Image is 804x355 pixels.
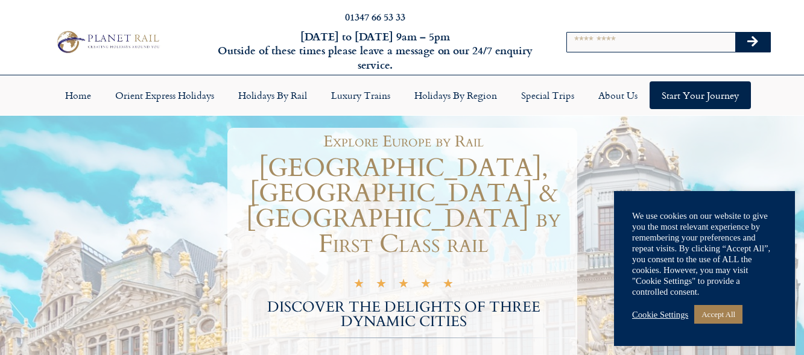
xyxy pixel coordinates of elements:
a: Luxury Trains [319,81,402,109]
a: Start your Journey [650,81,751,109]
div: 5/5 [353,277,454,292]
h2: DISCOVER THE DELIGHTS OF THREE DYNAMIC CITIES [230,300,577,329]
i: ★ [398,278,409,292]
a: Accept All [694,305,742,324]
a: About Us [586,81,650,109]
i: ★ [420,278,431,292]
img: Planet Rail Train Holidays Logo [52,28,162,55]
a: Holidays by Region [402,81,509,109]
a: 01347 66 53 33 [345,10,405,24]
a: Cookie Settings [632,309,688,320]
i: ★ [376,278,387,292]
a: Holidays by Rail [226,81,319,109]
a: Home [53,81,103,109]
a: Special Trips [509,81,586,109]
i: ★ [443,278,454,292]
h1: [GEOGRAPHIC_DATA], [GEOGRAPHIC_DATA] & [GEOGRAPHIC_DATA] by First Class rail [230,156,577,257]
nav: Menu [6,81,798,109]
i: ★ [353,278,364,292]
h6: [DATE] to [DATE] 9am – 5pm Outside of these times please leave a message on our 24/7 enquiry serv... [217,30,533,72]
a: Orient Express Holidays [103,81,226,109]
h1: Explore Europe by Rail [236,134,571,149]
button: Search [735,33,770,52]
div: We use cookies on our website to give you the most relevant experience by remembering your prefer... [632,210,777,297]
